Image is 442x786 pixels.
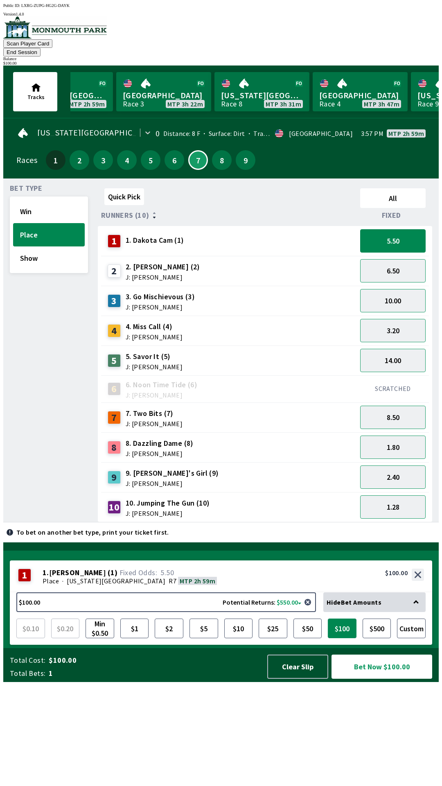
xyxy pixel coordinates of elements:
[117,150,137,170] button: 4
[275,662,321,671] span: Clear Slip
[212,150,232,170] button: 8
[188,150,208,170] button: 7
[13,246,85,270] button: Show
[360,495,426,519] button: 1.28
[122,621,147,636] span: $1
[167,101,203,107] span: MTP 3h 22m
[126,274,200,280] span: J: [PERSON_NAME]
[214,72,309,111] a: [US_STATE][GEOGRAPHIC_DATA]Race 8MTP 3h 31m
[49,655,259,665] span: $100.00
[387,266,399,276] span: 6.50
[20,253,78,263] span: Show
[126,420,183,427] span: J: [PERSON_NAME]
[10,185,42,192] span: Bet Type
[385,296,401,305] span: 10.00
[3,12,439,16] div: Version 1.4.0
[363,619,391,638] button: $500
[49,669,259,678] span: 1
[165,150,184,170] button: 6
[86,619,114,638] button: Min $0.50
[293,619,322,638] button: $50
[3,3,439,8] div: Public ID:
[43,569,49,577] span: 1 .
[108,501,121,514] div: 10
[126,321,183,332] span: 4. Miss Call (4)
[357,211,429,219] div: Fixed
[360,384,426,393] div: SCRATCHED
[214,157,230,163] span: 8
[360,406,426,429] button: 8.50
[123,101,144,107] div: Race 3
[361,130,383,137] span: 3:57 PM
[360,465,426,489] button: 2.40
[101,212,149,219] span: Runners (10)
[221,90,303,101] span: [US_STATE][GEOGRAPHIC_DATA]
[126,468,219,479] span: 9. [PERSON_NAME]'s Girl (9)
[126,262,200,272] span: 2. [PERSON_NAME] (2)
[3,56,439,61] div: Balance
[69,101,105,107] span: MTP 2h 59m
[43,577,59,585] span: Place
[364,194,422,203] span: All
[119,157,135,163] span: 4
[108,441,121,454] div: 8
[157,621,181,636] span: $2
[20,207,78,216] span: Win
[360,436,426,459] button: 1.80
[49,569,106,577] span: [PERSON_NAME]
[67,577,165,585] span: [US_STATE][GEOGRAPHIC_DATA]
[388,130,424,137] span: MTP 2h 59m
[360,188,426,208] button: All
[95,157,111,163] span: 3
[267,655,328,679] button: Clear Slip
[313,72,408,111] a: [GEOGRAPHIC_DATA]Race 4MTP 3h 47m
[236,150,255,170] button: 9
[169,577,176,585] span: R7
[126,510,210,517] span: J: [PERSON_NAME]
[120,619,149,638] button: $1
[180,577,215,585] span: MTP 2h 59m
[21,3,70,8] span: LXRG-ZUPG-HG2G-DAYK
[387,443,399,452] span: 1.80
[20,230,78,239] span: Place
[108,354,121,367] div: 5
[126,480,219,487] span: J: [PERSON_NAME]
[360,289,426,312] button: 10.00
[108,324,121,337] div: 4
[13,223,85,246] button: Place
[126,235,184,246] span: 1. Dakota Cam (1)
[238,157,253,163] span: 9
[27,93,45,101] span: Tracks
[48,157,63,163] span: 1
[126,334,183,340] span: J: [PERSON_NAME]
[360,319,426,342] button: 3.20
[167,157,182,163] span: 6
[160,568,174,577] span: 5.50
[108,235,121,248] div: 1
[37,129,160,136] span: [US_STATE][GEOGRAPHIC_DATA]
[108,264,121,278] div: 2
[224,619,253,638] button: $10
[126,450,194,457] span: J: [PERSON_NAME]
[266,101,301,107] span: MTP 3h 31m
[101,211,357,219] div: Runners (10)
[360,229,426,253] button: 5.50
[261,621,285,636] span: $25
[10,655,45,665] span: Total Cost:
[3,48,41,56] button: End Session
[108,569,117,577] span: ( 1 )
[116,72,211,111] a: [GEOGRAPHIC_DATA]Race 3MTP 3h 22m
[13,200,85,223] button: Win
[108,294,121,307] div: 3
[155,619,183,638] button: $2
[319,101,341,107] div: Race 4
[72,157,87,163] span: 2
[126,438,194,449] span: 8. Dazzling Dame (8)
[192,621,216,636] span: $5
[126,304,195,310] span: J: [PERSON_NAME]
[16,592,316,612] button: $100.00Potential Returns: $550.00
[156,130,160,137] div: 0
[364,101,399,107] span: MTP 3h 47m
[16,529,169,535] p: To bet on another bet type, print your ticket first.
[387,413,399,422] span: 8.50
